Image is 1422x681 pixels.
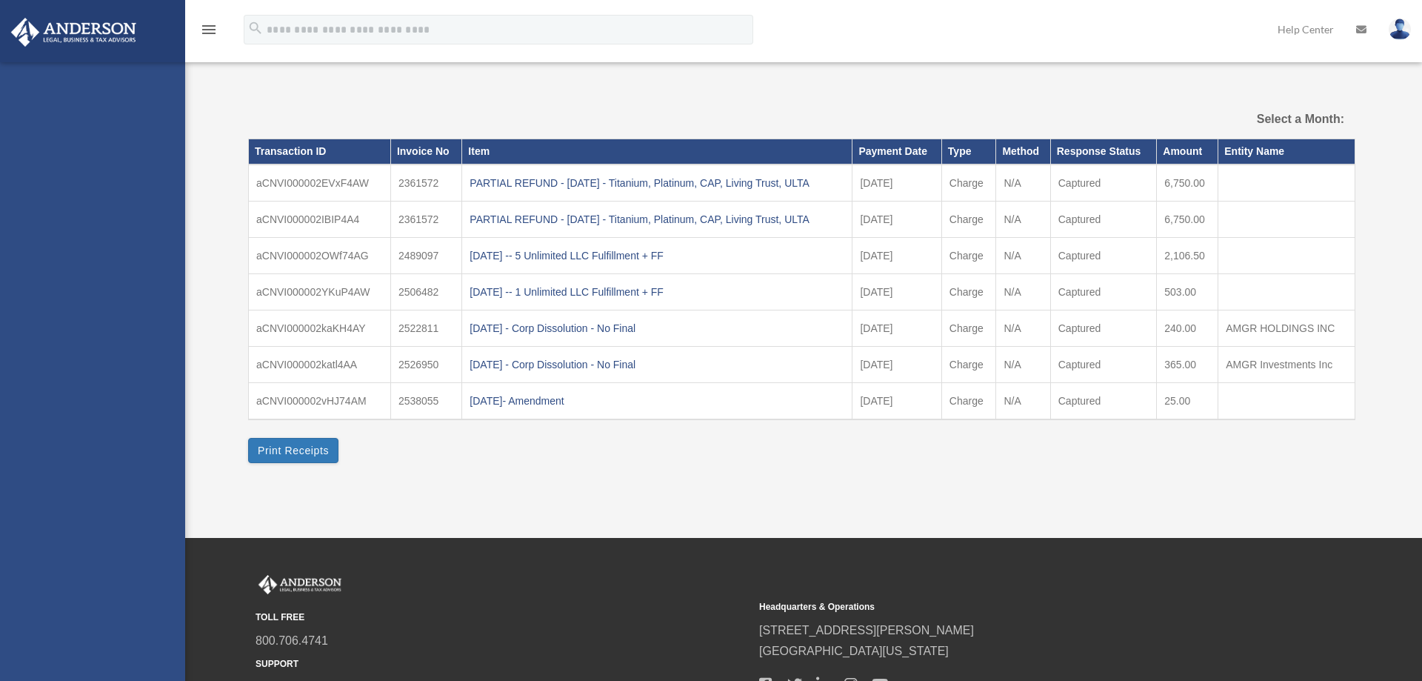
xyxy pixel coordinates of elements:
div: [DATE] -- 1 Unlimited LLC Fulfillment + FF [470,282,844,302]
td: [DATE] [852,347,941,383]
th: Entity Name [1218,139,1355,165]
div: [DATE] - Corp Dissolution - No Final [470,354,844,375]
td: Charge [941,383,996,420]
td: aCNVI000002OWf74AG [249,238,391,274]
td: Captured [1050,165,1157,202]
td: 2361572 [390,165,461,202]
td: N/A [996,347,1050,383]
td: N/A [996,238,1050,274]
td: 2,106.50 [1157,238,1218,274]
td: Charge [941,165,996,202]
i: search [247,20,264,36]
button: Print Receipts [248,438,338,463]
td: 2526950 [390,347,461,383]
td: AMGR HOLDINGS INC [1218,310,1355,347]
td: aCNVI000002YKuP4AW [249,274,391,310]
td: Charge [941,202,996,238]
td: [DATE] [852,238,941,274]
td: Captured [1050,347,1157,383]
img: Anderson Advisors Platinum Portal [7,18,141,47]
div: PARTIAL REFUND - [DATE] - Titanium, Platinum, CAP, Living Trust, ULTA [470,173,844,193]
td: 6,750.00 [1157,202,1218,238]
td: 2538055 [390,383,461,420]
td: N/A [996,274,1050,310]
th: Amount [1157,139,1218,165]
td: 2361572 [390,202,461,238]
td: aCNVI000002EVxF4AW [249,165,391,202]
td: Captured [1050,202,1157,238]
td: Captured [1050,310,1157,347]
td: 503.00 [1157,274,1218,310]
td: 240.00 [1157,310,1218,347]
td: Captured [1050,383,1157,420]
td: aCNVI000002kaKH4AY [249,310,391,347]
div: [DATE] - Corp Dissolution - No Final [470,318,844,339]
td: Charge [941,310,996,347]
td: [DATE] [852,165,941,202]
a: [STREET_ADDRESS][PERSON_NAME] [759,624,974,637]
div: [DATE] -- 5 Unlimited LLC Fulfillment + FF [470,245,844,266]
td: Charge [941,274,996,310]
img: Anderson Advisors Platinum Portal [256,575,344,594]
small: SUPPORT [256,657,749,672]
label: Select a Month: [1182,109,1344,130]
td: 365.00 [1157,347,1218,383]
small: Headquarters & Operations [759,599,1252,615]
td: N/A [996,310,1050,347]
div: [DATE]- Amendment [470,391,844,411]
td: [DATE] [852,310,941,347]
td: N/A [996,202,1050,238]
a: [GEOGRAPHIC_DATA][US_STATE] [759,645,949,657]
td: aCNVI000002vHJ74AM [249,383,391,420]
th: Transaction ID [249,139,391,165]
td: aCNVI000002IBIP4A4 [249,202,391,238]
a: menu [200,26,218,39]
td: 2506482 [390,274,461,310]
th: Payment Date [852,139,941,165]
th: Response Status [1050,139,1157,165]
div: PARTIAL REFUND - [DATE] - Titanium, Platinum, CAP, Living Trust, ULTA [470,209,844,230]
td: [DATE] [852,274,941,310]
th: Method [996,139,1050,165]
td: AMGR Investments Inc [1218,347,1355,383]
img: User Pic [1389,19,1411,40]
th: Invoice No [390,139,461,165]
td: Charge [941,238,996,274]
td: [DATE] [852,383,941,420]
td: aCNVI000002katl4AA [249,347,391,383]
td: 2489097 [390,238,461,274]
th: Type [941,139,996,165]
td: 2522811 [390,310,461,347]
td: Charge [941,347,996,383]
td: N/A [996,383,1050,420]
td: 25.00 [1157,383,1218,420]
small: TOLL FREE [256,610,749,625]
i: menu [200,21,218,39]
td: [DATE] [852,202,941,238]
th: Item [462,139,852,165]
a: 800.706.4741 [256,634,328,647]
td: Captured [1050,274,1157,310]
td: Captured [1050,238,1157,274]
td: 6,750.00 [1157,165,1218,202]
td: N/A [996,165,1050,202]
